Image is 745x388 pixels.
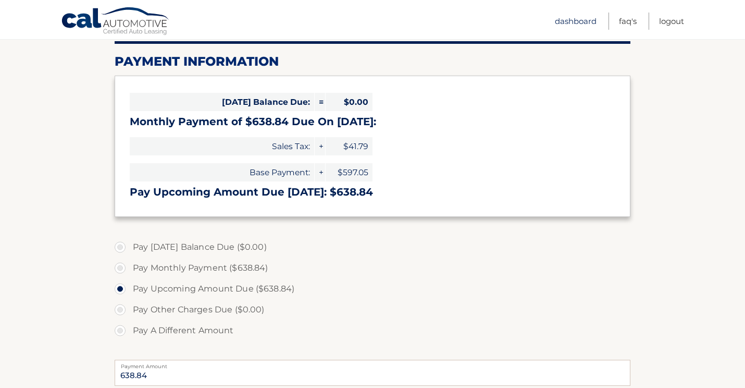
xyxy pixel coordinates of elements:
[315,93,325,111] span: =
[555,13,597,30] a: Dashboard
[115,320,630,341] label: Pay A Different Amount
[115,237,630,258] label: Pay [DATE] Balance Due ($0.00)
[326,93,372,111] span: $0.00
[130,186,615,199] h3: Pay Upcoming Amount Due [DATE]: $638.84
[130,115,615,128] h3: Monthly Payment of $638.84 Due On [DATE]:
[115,299,630,320] label: Pay Other Charges Due ($0.00)
[315,137,325,155] span: +
[619,13,637,30] a: FAQ's
[115,360,630,368] label: Payment Amount
[115,278,630,299] label: Pay Upcoming Amount Due ($638.84)
[659,13,684,30] a: Logout
[326,137,372,155] span: $41.79
[315,163,325,181] span: +
[115,360,630,386] input: Payment Amount
[61,7,170,37] a: Cal Automotive
[115,54,630,69] h2: Payment Information
[130,163,314,181] span: Base Payment:
[326,163,372,181] span: $597.05
[130,93,314,111] span: [DATE] Balance Due:
[115,258,630,278] label: Pay Monthly Payment ($638.84)
[130,137,314,155] span: Sales Tax:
